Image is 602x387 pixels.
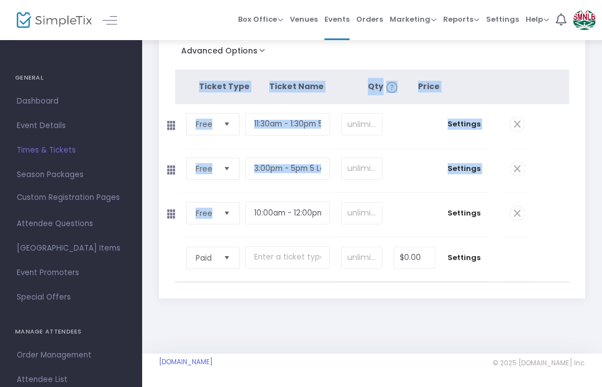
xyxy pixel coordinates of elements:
input: unlimited [342,247,382,268]
span: Box Office [238,14,283,25]
span: Times & Tickets [17,143,125,158]
span: Dashboard [17,94,125,109]
input: Enter a ticket type name. e.g. General Admission [245,113,330,136]
img: question-mark [386,82,397,93]
span: Custom Registration Pages [17,192,120,203]
span: Free [196,119,215,130]
input: unlimited [342,114,382,135]
span: Special Offers [17,290,125,305]
span: Event Details [17,119,125,133]
span: Settings [446,252,482,263]
span: Ticket Name [269,81,324,92]
input: Enter a ticket type name. e.g. General Admission [245,246,330,269]
span: © 2025 [DOMAIN_NAME] Inc. [493,359,585,368]
input: Enter a ticket type name. e.g. General Admission [245,202,330,224]
h4: GENERAL [15,67,127,89]
span: Settings [446,163,482,174]
span: Reports [443,14,479,25]
span: Venues [290,5,318,33]
span: Event Promoters [17,266,125,280]
span: Settings [446,119,482,130]
button: Select [219,203,235,224]
button: Select [219,247,235,268]
span: Orders [356,5,383,33]
button: Select [219,114,235,135]
span: Settings [446,208,482,219]
button: Select [219,158,235,179]
a: [DOMAIN_NAME] [159,357,213,366]
span: Free [196,208,215,219]
span: Help [526,14,549,25]
span: Settings [486,5,519,33]
span: Season Packages [17,168,125,182]
input: Price [394,247,435,268]
input: unlimited [342,203,382,224]
span: Marketing [390,14,436,25]
button: Advanced Options [175,43,276,63]
span: Ticket Type [199,81,250,92]
span: Price [418,81,440,92]
span: Attendee List [17,373,125,387]
span: Attendee Questions [17,217,125,231]
span: Qty [368,81,400,92]
input: Enter a ticket type name. e.g. General Admission [245,158,330,180]
span: Paid [196,252,215,263]
input: unlimited [342,158,382,179]
span: Order Management [17,348,125,362]
span: [GEOGRAPHIC_DATA] Items [17,241,125,256]
span: Events [324,5,349,33]
span: Free [196,163,215,174]
h4: MANAGE ATTENDEES [15,321,127,343]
